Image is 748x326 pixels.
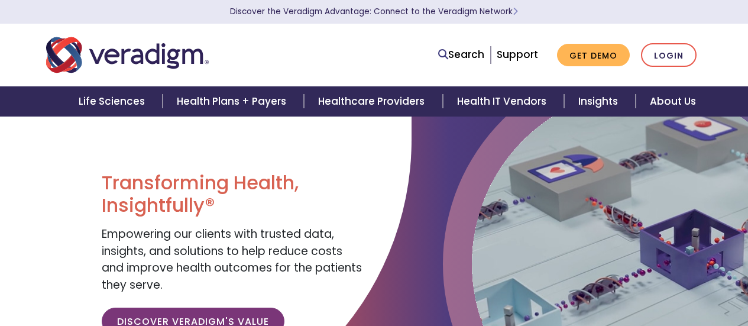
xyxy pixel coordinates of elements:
a: Login [641,43,697,67]
h1: Transforming Health, Insightfully® [102,172,365,217]
a: Discover the Veradigm Advantage: Connect to the Veradigm NetworkLearn More [230,6,518,17]
a: About Us [636,86,710,117]
a: Insights [564,86,636,117]
a: Healthcare Providers [304,86,442,117]
a: Search [438,47,484,63]
a: Health IT Vendors [443,86,564,117]
span: Empowering our clients with trusted data, insights, and solutions to help reduce costs and improv... [102,226,362,293]
a: Support [497,47,538,62]
a: Life Sciences [64,86,163,117]
a: Health Plans + Payers [163,86,304,117]
img: Veradigm logo [46,35,209,75]
span: Learn More [513,6,518,17]
a: Get Demo [557,44,630,67]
